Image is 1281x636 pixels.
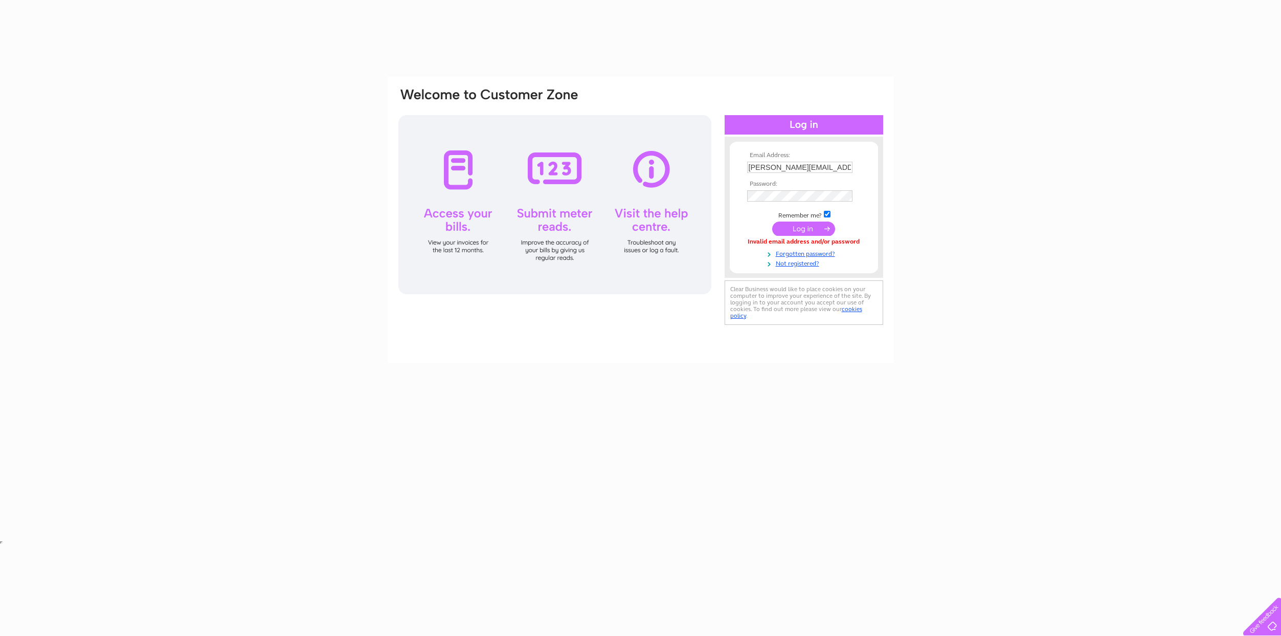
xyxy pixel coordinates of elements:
[772,222,835,236] input: Submit
[730,305,862,319] a: cookies policy
[747,258,863,268] a: Not registered?
[745,209,863,220] td: Remember me?
[747,238,861,246] div: Invalid email address and/or password
[747,248,863,258] a: Forgotten password?
[725,280,883,325] div: Clear Business would like to place cookies on your computer to improve your experience of the sit...
[745,181,863,188] th: Password:
[745,152,863,159] th: Email Address:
